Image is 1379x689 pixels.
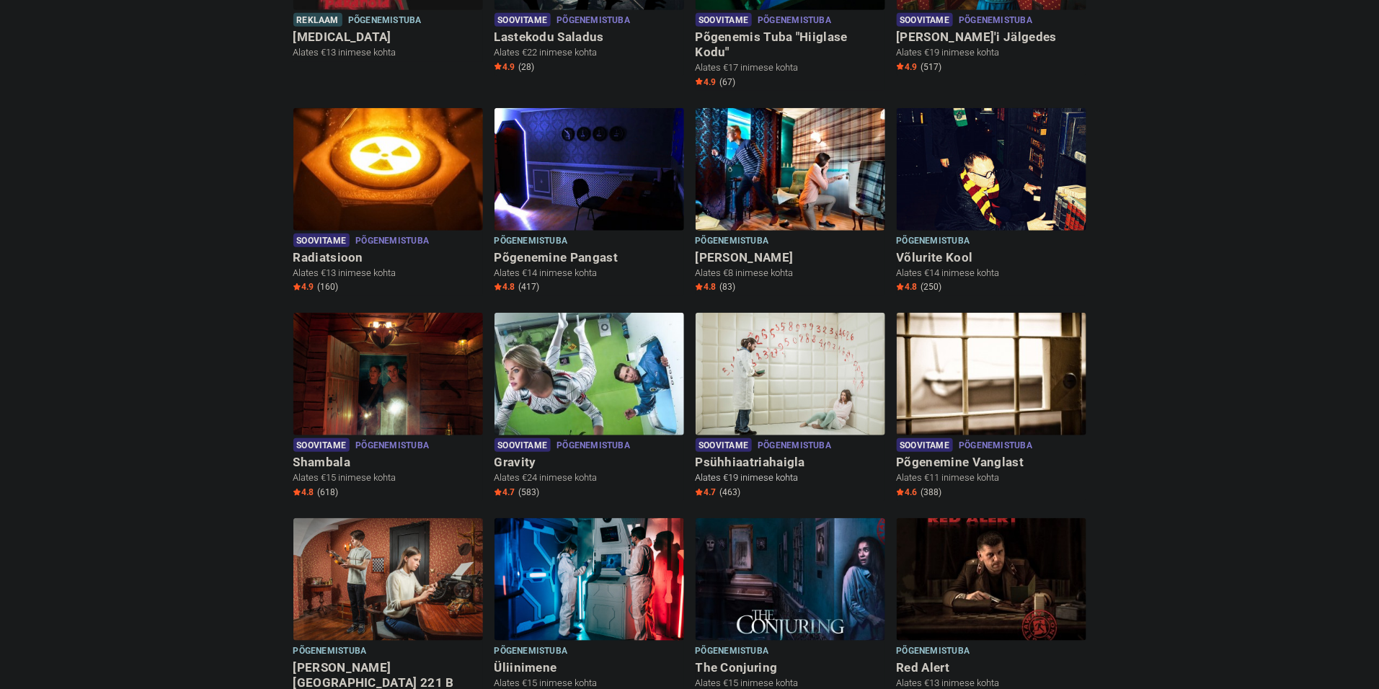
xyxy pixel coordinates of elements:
[557,13,630,29] span: Põgenemistuba
[495,108,684,296] a: Põgenemine Pangast Põgenemistuba Põgenemine Pangast Alates €14 inimese kohta Star4.8 (417)
[495,108,684,231] img: Põgenemine Pangast
[495,63,502,70] img: Star
[495,250,684,265] h6: Põgenemine Pangast
[921,61,942,73] span: (517)
[293,471,483,484] p: Alates €15 inimese kohta
[897,313,1086,501] a: Põgenemine Vanglast Soovitame Põgenemistuba Põgenemine Vanglast Alates €11 inimese kohta Star4.6 ...
[696,660,885,675] h6: The Conjuring
[293,46,483,59] p: Alates €13 inimese kohta
[293,489,301,496] img: Star
[318,281,339,293] span: (160)
[897,267,1086,280] p: Alates €14 inimese kohta
[696,267,885,280] p: Alates €8 inimese kohta
[696,78,703,85] img: Star
[897,438,954,452] span: Soovitame
[293,313,483,501] a: Shambala Soovitame Põgenemistuba Shambala Alates €15 inimese kohta Star4.8 (618)
[897,108,1086,296] a: Võlurite Kool Põgenemistuba Võlurite Kool Alates €14 inimese kohta Star4.8 (250)
[293,108,483,231] img: Radiatsioon
[495,13,551,27] span: Soovitame
[495,489,502,496] img: Star
[293,267,483,280] p: Alates €13 inimese kohta
[897,46,1086,59] p: Alates €19 inimese kohta
[495,234,568,249] span: Põgenemistuba
[696,234,769,249] span: Põgenemistuba
[696,518,885,641] img: The Conjuring
[293,250,483,265] h6: Radiatsioon
[897,489,904,496] img: Star
[519,281,540,293] span: (417)
[495,313,684,501] a: Gravity Soovitame Põgenemistuba Gravity Alates €24 inimese kohta Star4.7 (583)
[696,313,885,435] img: Psühhiaatriahaigla
[897,234,970,249] span: Põgenemistuba
[696,108,885,231] img: Sherlock Holmes
[293,455,483,470] h6: Shambala
[495,438,551,452] span: Soovitame
[348,13,422,29] span: Põgenemistuba
[293,313,483,435] img: Shambala
[293,283,301,290] img: Star
[696,250,885,265] h6: [PERSON_NAME]
[495,281,515,293] span: 4.8
[897,644,970,659] span: Põgenemistuba
[557,438,630,454] span: Põgenemistuba
[293,281,314,293] span: 4.9
[495,30,684,45] h6: Lastekodu Saladus
[355,438,429,454] span: Põgenemistuba
[897,455,1086,470] h6: Põgenemine Vanglast
[897,313,1086,435] img: Põgenemine Vanglast
[921,486,942,498] span: (388)
[696,438,753,452] span: Soovitame
[897,13,954,27] span: Soovitame
[897,471,1086,484] p: Alates €11 inimese kohta
[720,281,736,293] span: (83)
[293,30,483,45] h6: [MEDICAL_DATA]
[897,30,1086,45] h6: [PERSON_NAME]'i Jälgedes
[495,46,684,59] p: Alates €22 inimese kohta
[293,486,314,498] span: 4.8
[696,486,717,498] span: 4.7
[495,455,684,470] h6: Gravity
[495,313,684,435] img: Gravity
[897,108,1086,231] img: Võlurite Kool
[696,471,885,484] p: Alates €19 inimese kohta
[897,283,904,290] img: Star
[921,281,942,293] span: (250)
[696,283,703,290] img: Star
[696,313,885,501] a: Psühhiaatriahaigla Soovitame Põgenemistuba Psühhiaatriahaigla Alates €19 inimese kohta Star4.7 (463)
[293,644,367,659] span: Põgenemistuba
[519,61,535,73] span: (28)
[355,234,429,249] span: Põgenemistuba
[897,281,918,293] span: 4.8
[495,660,684,675] h6: Üliinimene
[897,486,918,498] span: 4.6
[897,63,904,70] img: Star
[696,281,717,293] span: 4.8
[495,61,515,73] span: 4.9
[495,518,684,641] img: Üliinimene
[720,486,741,498] span: (463)
[696,489,703,496] img: Star
[758,13,831,29] span: Põgenemistuba
[293,13,342,27] span: Reklaam
[519,486,540,498] span: (583)
[959,13,1032,29] span: Põgenemistuba
[696,61,885,74] p: Alates €17 inimese kohta
[696,455,885,470] h6: Psühhiaatriahaigla
[897,660,1086,675] h6: Red Alert
[696,30,885,60] h6: Põgenemis Tuba "Hiiglase Kodu"
[495,644,568,659] span: Põgenemistuba
[696,108,885,296] a: Sherlock Holmes Põgenemistuba [PERSON_NAME] Alates €8 inimese kohta Star4.8 (83)
[293,234,350,247] span: Soovitame
[495,486,515,498] span: 4.7
[318,486,339,498] span: (618)
[495,471,684,484] p: Alates €24 inimese kohta
[897,250,1086,265] h6: Võlurite Kool
[897,61,918,73] span: 4.9
[293,108,483,296] a: Radiatsioon Soovitame Põgenemistuba Radiatsioon Alates €13 inimese kohta Star4.9 (160)
[758,438,831,454] span: Põgenemistuba
[293,518,483,641] img: Baker Street 221 B
[293,438,350,452] span: Soovitame
[897,518,1086,641] img: Red Alert
[696,13,753,27] span: Soovitame
[720,76,736,88] span: (67)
